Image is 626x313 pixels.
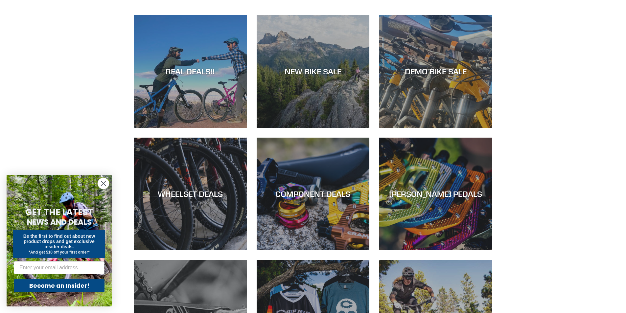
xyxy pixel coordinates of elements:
div: COMPONENT DEALS [257,189,369,199]
span: *And get $10 off your first order* [29,250,89,255]
button: Close dialog [98,178,109,189]
span: Be the first to find out about new product drops and get exclusive insider deals. [23,234,95,249]
div: NEW BIKE SALE [257,67,369,76]
span: GET THE LATEST [25,206,93,218]
a: [PERSON_NAME] PEDALS [379,138,492,250]
input: Enter your email address [14,261,104,274]
a: NEW BIKE SALE [257,15,369,128]
a: WHEELSET DEALS [134,138,247,250]
div: DEMO BIKE SALE [379,67,492,76]
div: [PERSON_NAME] PEDALS [379,189,492,199]
span: NEWS AND DEALS [27,217,92,227]
a: REAL DEALS!! [134,15,247,128]
div: WHEELSET DEALS [134,189,247,199]
div: REAL DEALS!! [134,67,247,76]
a: COMPONENT DEALS [257,138,369,250]
a: DEMO BIKE SALE [379,15,492,128]
button: Become an Insider! [14,279,104,292]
